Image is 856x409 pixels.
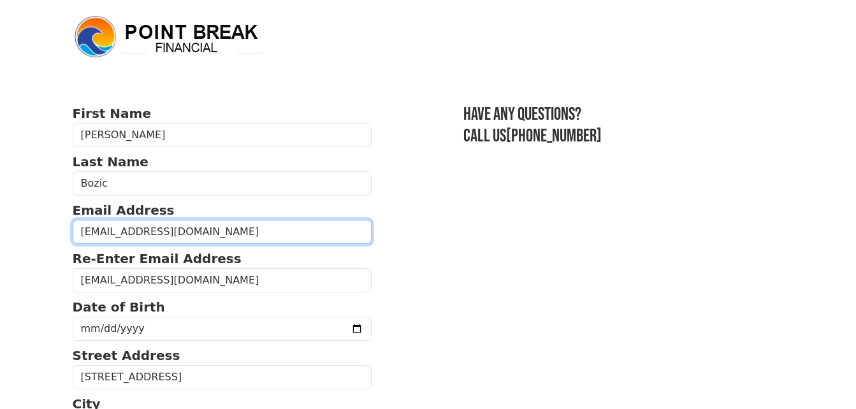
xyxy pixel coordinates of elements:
[73,220,372,244] input: Email Address
[73,106,151,121] strong: First Name
[73,154,149,169] strong: Last Name
[73,299,165,315] strong: Date of Birth
[463,126,783,147] h3: Call us
[73,268,372,292] input: Re-Enter Email Address
[73,203,175,218] strong: Email Address
[73,348,180,363] strong: Street Address
[463,104,783,126] h3: Have any questions?
[73,251,242,266] strong: Re-Enter Email Address
[73,123,372,147] input: First Name
[73,171,372,196] input: Last Name
[73,365,372,389] input: Street Address
[73,14,264,60] img: logo.png
[506,126,602,147] a: [PHONE_NUMBER]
